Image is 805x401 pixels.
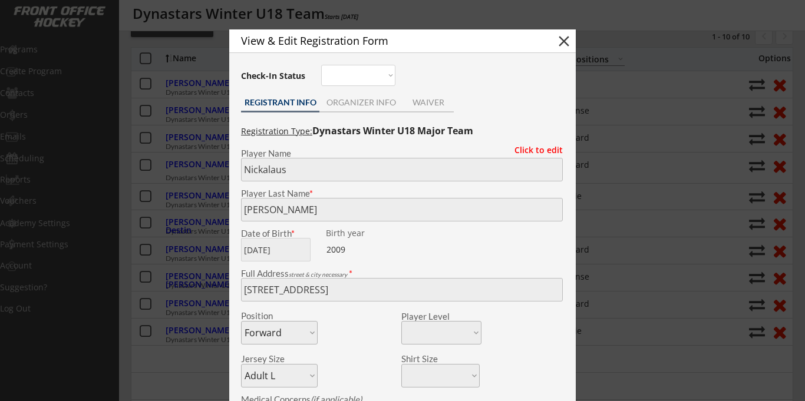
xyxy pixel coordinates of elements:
div: We are transitioning the system to collect and store date of birth instead of just birth year to ... [326,229,400,238]
strong: Dynastars Winter U18 Major Team [312,124,473,137]
div: Birth year [326,229,400,237]
div: Player Level [401,312,481,321]
button: close [555,32,573,50]
div: 2009 [326,244,400,256]
div: Date of Birth [241,229,318,238]
div: REGISTRANT INFO [241,98,319,107]
em: street & city necessary [289,271,347,278]
div: Check-In Status [241,72,308,80]
div: View & Edit Registration Form [241,35,535,46]
div: Click to edit [506,146,563,154]
div: ORGANIZER INFO [319,98,402,107]
input: Street, City, Province/State [241,278,563,301]
div: Player Last Name [241,189,563,198]
div: WAIVER [402,98,454,107]
div: Shirt Size [401,354,462,363]
div: Position [241,311,302,320]
div: Player Name [241,149,563,158]
div: Jersey Size [241,354,302,363]
div: Full Address [241,269,563,278]
u: Registration Type: [241,125,312,137]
